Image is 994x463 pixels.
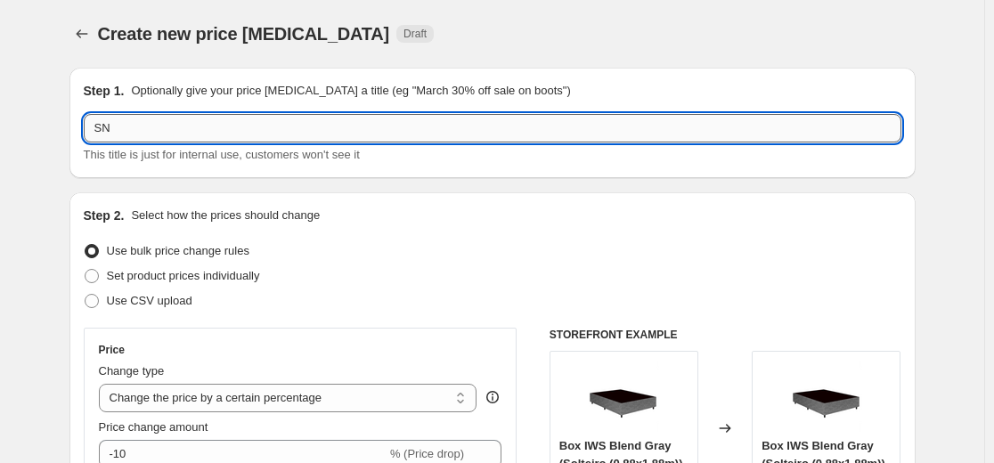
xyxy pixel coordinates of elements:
p: Optionally give your price [MEDICAL_DATA] a title (eg "March 30% off sale on boots") [131,82,570,100]
span: Set product prices individually [107,269,260,282]
span: Use bulk price change rules [107,244,249,257]
img: box_iws_blend_gray_1_80x.png [588,361,659,432]
span: This title is just for internal use, customers won't see it [84,148,360,161]
span: Change type [99,364,165,378]
h3: Price [99,343,125,357]
span: Create new price [MEDICAL_DATA] [98,24,390,44]
input: 30% off holiday sale [84,114,901,142]
button: Price change jobs [69,21,94,46]
span: Draft [403,27,427,41]
div: help [484,388,501,406]
span: % (Price drop) [390,447,464,460]
span: Use CSV upload [107,294,192,307]
h6: STOREFRONT EXAMPLE [550,328,901,342]
p: Select how the prices should change [131,207,320,224]
h2: Step 1. [84,82,125,100]
img: box_iws_blend_gray_1_80x.png [791,361,862,432]
h2: Step 2. [84,207,125,224]
span: Price change amount [99,420,208,434]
